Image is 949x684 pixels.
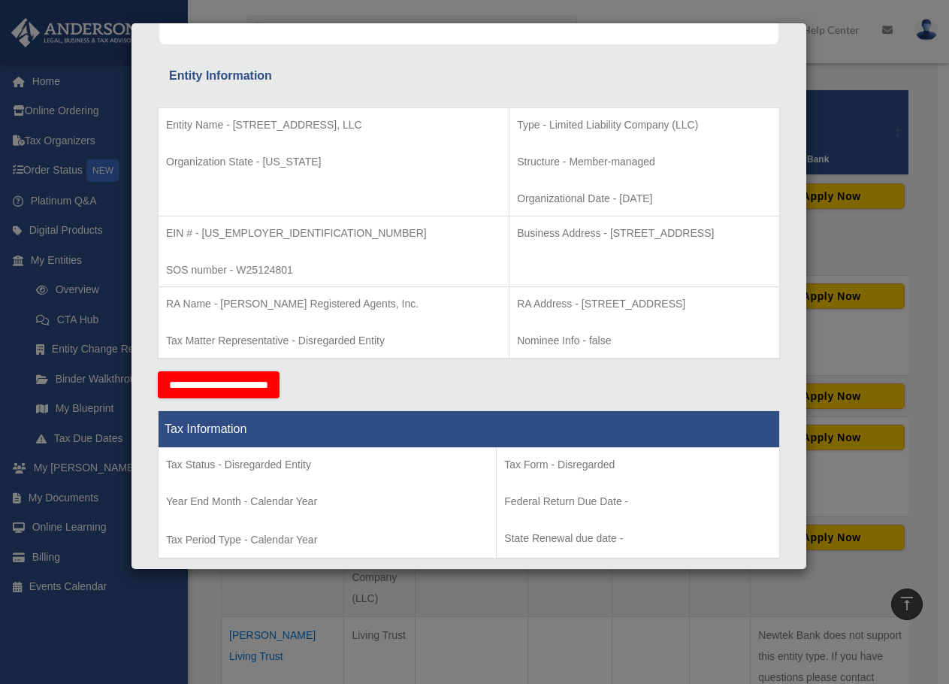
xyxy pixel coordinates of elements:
th: Tax Information [159,410,780,447]
p: SOS number - W25124801 [166,261,501,280]
p: Tax Form - Disregarded [504,455,772,474]
p: Business Address - [STREET_ADDRESS] [517,224,772,243]
p: Tax Matter Representative - Disregarded Entity [166,331,501,350]
p: Tax Status - Disregarded Entity [166,455,488,474]
p: EIN # - [US_EMPLOYER_IDENTIFICATION_NUMBER] [166,224,501,243]
p: Organization State - [US_STATE] [166,153,501,171]
p: Structure - Member-managed [517,153,772,171]
p: Federal Return Due Date - [504,492,772,511]
p: Entity Name - [STREET_ADDRESS], LLC [166,116,501,135]
div: Entity Information [169,65,769,86]
p: RA Name - [PERSON_NAME] Registered Agents, Inc. [166,295,501,313]
p: Year End Month - Calendar Year [166,492,488,511]
p: Organizational Date - [DATE] [517,189,772,208]
p: RA Address - [STREET_ADDRESS] [517,295,772,313]
p: Nominee Info - false [517,331,772,350]
p: Type - Limited Liability Company (LLC) [517,116,772,135]
td: Tax Period Type - Calendar Year [159,447,497,558]
p: State Renewal due date - [504,529,772,548]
